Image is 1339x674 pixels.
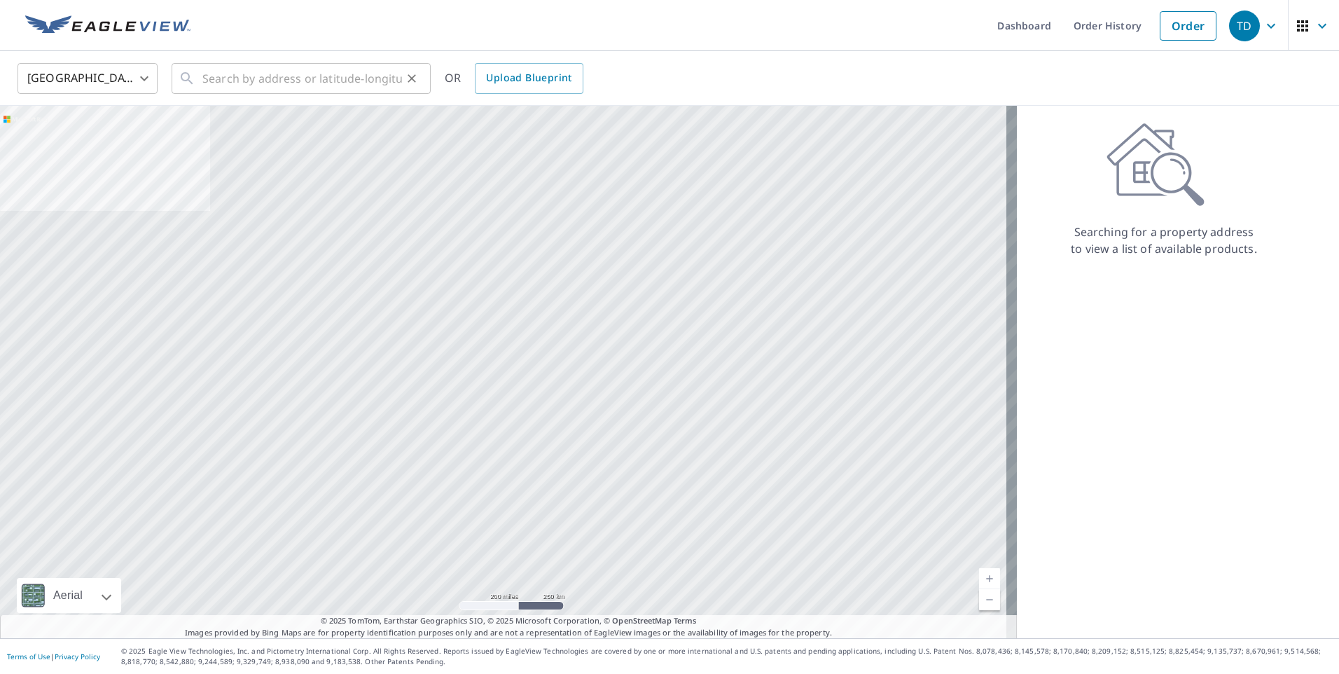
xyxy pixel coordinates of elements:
div: TD [1229,11,1260,41]
div: Aerial [49,578,87,613]
img: EV Logo [25,15,190,36]
button: Clear [402,69,422,88]
a: Order [1160,11,1216,41]
a: Current Level 5, Zoom Out [979,589,1000,610]
p: © 2025 Eagle View Technologies, Inc. and Pictometry International Corp. All Rights Reserved. Repo... [121,646,1332,667]
input: Search by address or latitude-longitude [202,59,402,98]
a: Current Level 5, Zoom In [979,568,1000,589]
a: OpenStreetMap [612,615,671,626]
a: Terms [674,615,697,626]
span: © 2025 TomTom, Earthstar Geographics SIO, © 2025 Microsoft Corporation, © [321,615,697,627]
a: Upload Blueprint [475,63,583,94]
a: Privacy Policy [55,652,100,661]
p: | [7,652,100,661]
div: OR [445,63,583,94]
p: Searching for a property address to view a list of available products. [1070,223,1258,257]
div: Aerial [17,578,121,613]
span: Upload Blueprint [486,69,571,87]
a: Terms of Use [7,652,50,661]
div: [GEOGRAPHIC_DATA] [18,59,158,98]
